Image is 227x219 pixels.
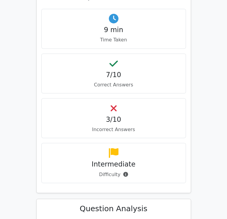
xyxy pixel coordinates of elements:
p: Correct Answers [46,81,181,88]
p: Difficulty [46,171,181,178]
h3: Question Analysis [41,204,186,213]
h4: 9 min [46,26,181,34]
p: Incorrect Answers [46,126,181,133]
h4: Intermediate [46,160,181,168]
p: Time Taken [46,36,181,43]
h4: 3/10 [46,115,181,123]
h4: 7/10 [46,70,181,79]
